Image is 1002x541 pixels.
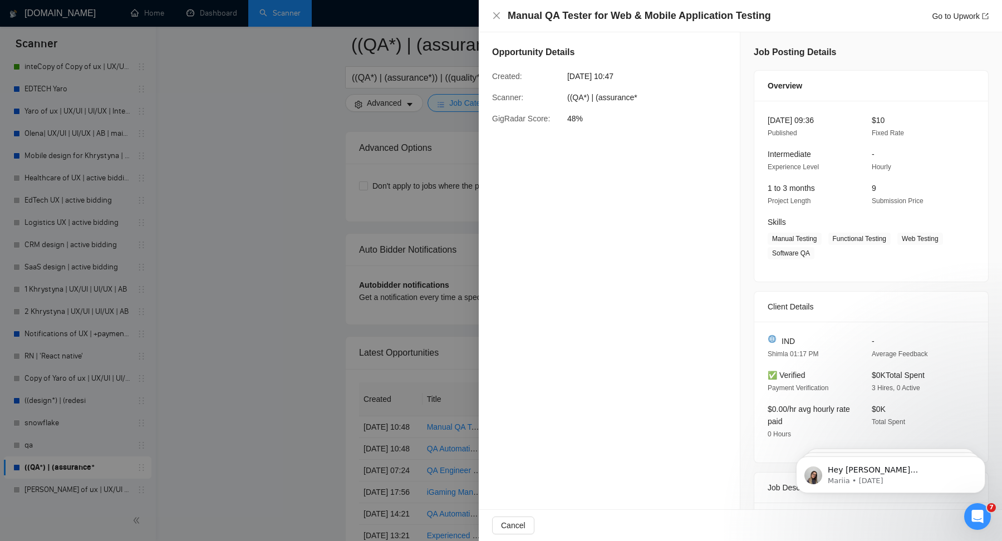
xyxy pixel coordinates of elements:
span: - [872,337,875,346]
span: Intermediate [768,150,811,159]
span: Web Testing [897,233,943,245]
h5: Job Posting Details [754,46,836,59]
span: $0K [872,405,886,414]
span: export [982,13,989,19]
p: Message from Mariia, sent 2w ago [48,43,192,53]
div: Job Description [768,473,975,503]
span: 9 [872,184,876,193]
span: Hey [PERSON_NAME][EMAIL_ADDRESS][DOMAIN_NAME], Looks like your Upwork agency QUARTE ran out of co... [48,32,191,207]
img: 🌐 [768,335,776,343]
div: Client Details [768,292,975,322]
span: $0.00/hr avg hourly rate paid [768,405,850,426]
span: Project Length [768,197,811,205]
span: Manual Testing [768,233,822,245]
span: Experience Level [768,163,819,171]
span: Overview [768,80,802,92]
span: 0 Hours [768,430,791,438]
span: IND [782,335,795,347]
h4: Manual QA Tester for Web & Mobile Application Testing [508,9,771,23]
button: Close [492,11,501,21]
span: Hourly [872,163,891,171]
span: Functional Testing [828,233,891,245]
span: Skills [768,218,786,227]
iframe: Intercom notifications message [779,433,1002,511]
span: 7 [987,503,996,512]
span: - [872,150,875,159]
span: ((QA*) | (assurance* [567,93,637,102]
span: Submission Price [872,197,924,205]
span: Created: [492,72,522,81]
span: $0K Total Spent [872,371,925,380]
span: GigRadar Score: [492,114,550,123]
span: 1 to 3 months [768,184,815,193]
iframe: Intercom live chat [964,503,991,530]
span: [DATE] 10:47 [567,70,734,82]
span: 48% [567,112,734,125]
h5: Opportunity Details [492,46,574,59]
a: Go to Upworkexport [932,12,989,21]
span: Software QA [768,247,814,259]
span: 3 Hires, 0 Active [872,384,920,392]
span: Average Feedback [872,350,928,358]
button: Cancel [492,517,534,534]
span: $10 [872,116,885,125]
span: [DATE] 09:36 [768,116,814,125]
span: Cancel [501,519,525,532]
span: ✅ Verified [768,371,805,380]
span: Total Spent [872,418,905,426]
span: Scanner: [492,93,523,102]
span: Published [768,129,797,137]
span: Fixed Rate [872,129,904,137]
span: Payment Verification [768,384,828,392]
span: Shimla 01:17 PM [768,350,818,358]
span: close [492,11,501,20]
